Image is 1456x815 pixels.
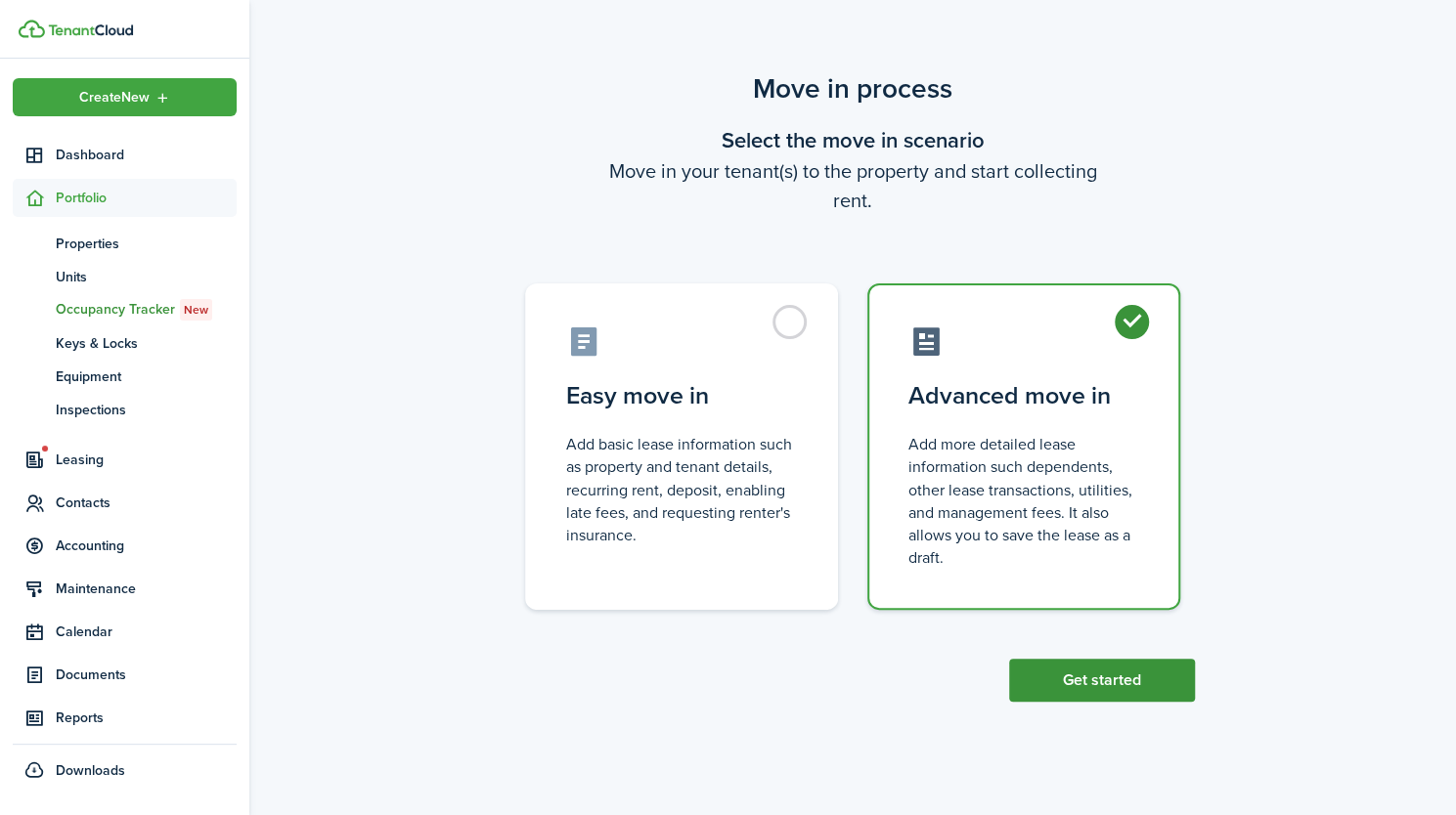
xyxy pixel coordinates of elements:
[1009,659,1195,702] button: Get started
[13,78,237,116] button: Open menu
[56,450,237,470] span: Leasing
[56,622,237,642] span: Calendar
[56,366,237,387] span: Equipment
[13,260,237,293] a: Units
[13,699,237,737] a: Reports
[56,579,237,599] span: Maintenance
[56,145,237,165] span: Dashboard
[13,326,237,360] a: Keys & Locks
[79,91,150,105] span: Create New
[48,24,133,36] img: TenantCloud
[56,400,237,420] span: Inspections
[56,708,237,728] span: Reports
[56,493,237,513] span: Contacts
[56,299,237,321] span: Occupancy Tracker
[566,378,797,413] control-radio-card-title: Easy move in
[56,188,237,208] span: Portfolio
[56,234,237,254] span: Properties
[56,267,237,287] span: Units
[56,536,237,556] span: Accounting
[13,293,237,326] a: Occupancy TrackerNew
[56,665,237,685] span: Documents
[908,433,1139,569] control-radio-card-description: Add more detailed lease information such dependents, other lease transactions, utilities, and man...
[19,20,45,38] img: TenantCloud
[13,360,237,393] a: Equipment
[510,68,1195,109] scenario-title: Move in process
[566,433,797,546] control-radio-card-description: Add basic lease information such as property and tenant details, recurring rent, deposit, enablin...
[908,378,1139,413] control-radio-card-title: Advanced move in
[510,156,1195,215] wizard-step-header-description: Move in your tenant(s) to the property and start collecting rent.
[56,333,237,354] span: Keys & Locks
[13,227,237,260] a: Properties
[13,393,237,426] a: Inspections
[184,301,208,319] span: New
[510,124,1195,156] wizard-step-header-title: Select the move in scenario
[56,760,125,781] span: Downloads
[13,136,237,174] a: Dashboard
